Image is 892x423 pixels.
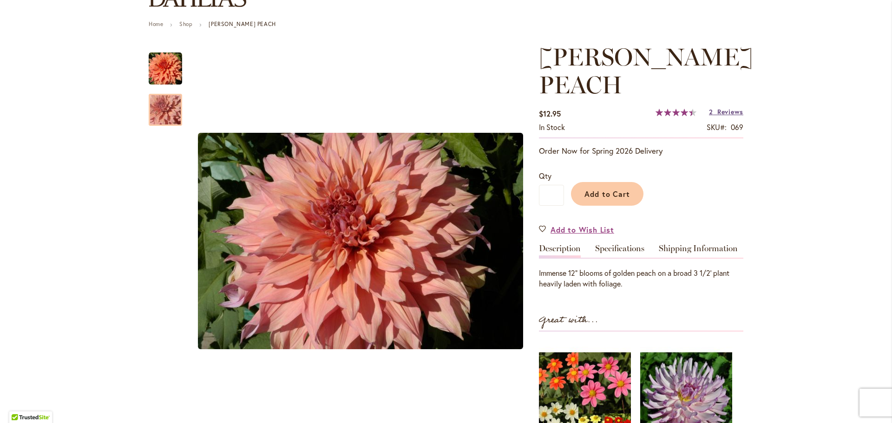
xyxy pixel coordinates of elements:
img: Sherwood's Peach [149,52,182,85]
div: Sherwood's Peach [149,43,191,85]
span: $12.95 [539,109,561,118]
div: Availability [539,122,565,133]
span: Reviews [717,107,743,116]
iframe: Launch Accessibility Center [7,390,33,416]
a: Home [149,20,163,27]
img: Sherwood's Peach [198,133,523,349]
span: In stock [539,122,565,132]
span: Add to Wish List [551,224,614,235]
a: Shop [179,20,192,27]
a: Description [539,244,581,258]
div: Sherwood's Peach [149,85,182,126]
p: Order Now for Spring 2026 Delivery [539,145,743,156]
strong: Great with... [539,312,598,328]
div: Detailed Product Info [539,244,743,289]
div: Immense 12" blooms of golden peach on a broad 3 1/2' plant heavily laden with foliage. [539,268,743,289]
a: Shipping Information [659,244,738,258]
span: [PERSON_NAME] PEACH [539,42,753,99]
span: Qty [539,171,551,181]
span: Add to Cart [584,189,630,199]
a: Add to Wish List [539,224,614,235]
strong: [PERSON_NAME] PEACH [209,20,275,27]
a: 2 Reviews [709,107,743,116]
div: 069 [731,122,743,133]
span: 2 [709,107,713,116]
a: Specifications [595,244,644,258]
button: Add to Cart [571,182,643,206]
strong: SKU [707,122,727,132]
div: 90% [656,109,696,116]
